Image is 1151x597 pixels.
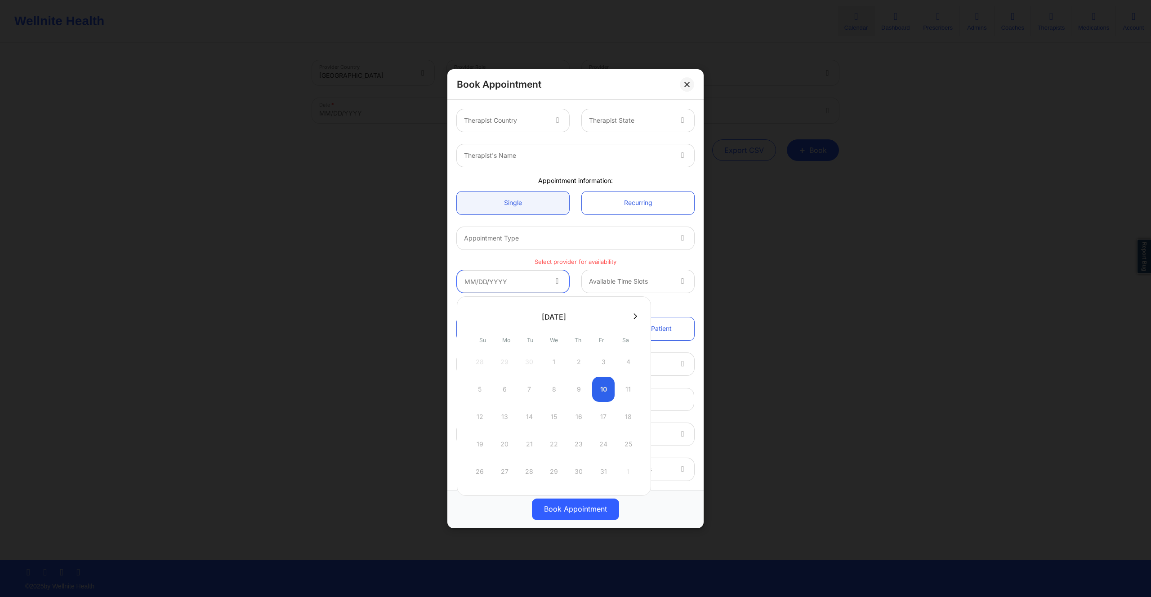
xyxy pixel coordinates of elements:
abbr: Monday [502,337,510,343]
input: MM/DD/YYYY [457,270,569,293]
div: [DATE] [542,312,566,321]
abbr: Tuesday [527,337,533,343]
h2: Book Appointment [457,78,541,90]
button: Book Appointment [532,498,619,520]
a: Single [457,191,569,214]
div: Patient information: [451,302,700,311]
abbr: Wednesday [550,337,558,343]
div: Appointment information: [451,176,700,185]
abbr: Friday [599,337,604,343]
a: Recurring [582,191,694,214]
abbr: Saturday [622,337,629,343]
p: Select provider for availability [457,257,694,266]
abbr: Thursday [575,337,581,343]
abbr: Sunday [479,337,486,343]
